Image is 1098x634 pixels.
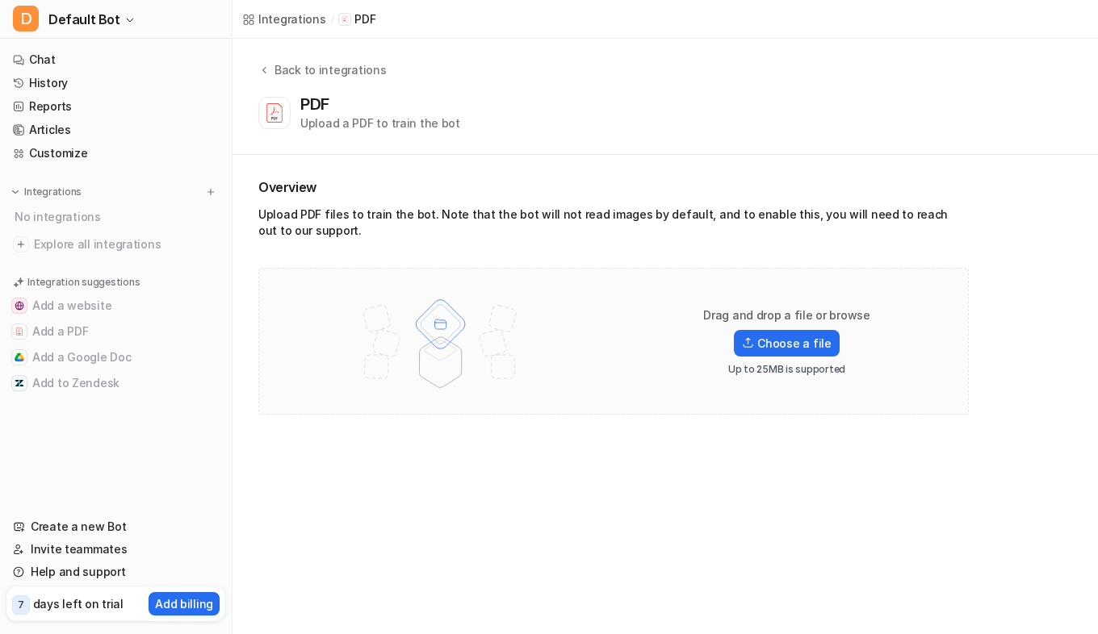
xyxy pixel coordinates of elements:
[335,285,546,398] img: File upload illustration
[258,206,969,245] div: Upload PDF files to train the bot. Note that the bot will not read images by default, and to enab...
[331,12,334,27] span: /
[27,275,140,290] p: Integration suggestions
[15,301,24,311] img: Add a website
[354,11,375,27] p: PDF
[300,94,336,114] div: PDF
[6,538,225,561] a: Invite teammates
[6,95,225,118] a: Reports
[10,186,21,198] img: expand menu
[703,307,870,323] p: Drag and drop a file or browse
[242,10,326,27] a: Integrations
[18,598,24,612] p: 7
[15,378,24,388] img: Add to Zendesk
[6,233,225,256] a: Explore all integrations
[258,177,969,197] h2: Overview
[270,61,386,78] div: Back to integrations
[6,142,225,165] a: Customize
[15,352,24,362] img: Add a Google Doc
[6,293,225,319] button: Add a websiteAdd a website
[300,115,460,131] div: Upload a PDF to train the bot
[15,327,24,336] img: Add a PDF
[6,344,225,370] button: Add a Google DocAdd a Google Doc
[258,10,326,27] div: Integrations
[33,595,124,612] p: days left on trial
[6,370,225,396] button: Add to ZendeskAdd to Zendesk
[205,186,216,198] img: menu_add.svg
[728,363,845,376] p: Up to 25MB is supported
[341,15,349,23] img: PDF icon
[6,119,225,141] a: Articles
[734,330,839,357] label: Choose a file
[6,72,225,94] a: History
[24,186,82,198] p: Integrations
[34,231,219,257] span: Explore all integrations
[6,561,225,583] a: Help and support
[13,6,39,31] span: D
[10,203,225,230] div: No integrations
[338,11,375,27] a: PDF iconPDF
[155,595,213,612] p: Add billing
[13,236,29,252] img: explore all integrations
[6,184,86,200] button: Integrations
[6,319,225,344] button: Add a PDFAdd a PDF
[258,61,386,94] button: Back to integrations
[6,515,225,538] a: Create a new Bot
[6,48,225,71] a: Chat
[149,592,220,615] button: Add billing
[742,337,754,348] img: Upload icon
[48,8,120,31] span: Default Bot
